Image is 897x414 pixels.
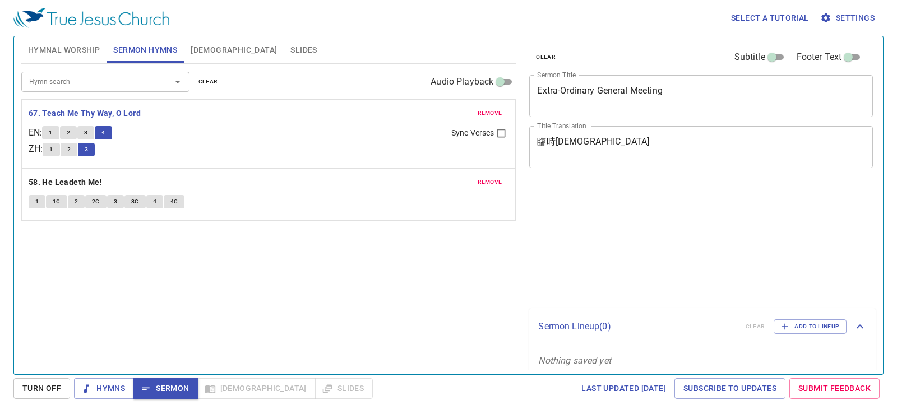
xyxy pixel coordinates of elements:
button: 58. He Leadeth Me! [29,175,104,189]
button: 3 [78,143,95,156]
span: Sermon Hymns [113,43,177,57]
button: 2 [61,143,77,156]
span: Select a tutorial [731,11,809,25]
button: 1C [46,195,67,208]
button: 1 [43,143,59,156]
button: Turn Off [13,378,70,399]
img: True Jesus Church [13,8,169,28]
i: Nothing saved yet [538,355,611,366]
span: 2 [67,145,71,155]
span: Hymnal Worship [28,43,100,57]
button: 1 [29,195,45,208]
span: Subscribe to Updates [683,382,776,396]
span: Footer Text [797,50,842,64]
p: ZH : [29,142,43,156]
button: 2 [60,126,77,139]
span: Slides [290,43,317,57]
p: Sermon Lineup ( 0 ) [538,320,736,333]
span: [DEMOGRAPHIC_DATA] [191,43,277,57]
button: 2C [85,195,107,208]
button: Add to Lineup [774,319,847,334]
p: EN : [29,126,42,139]
button: 3 [77,126,94,139]
button: 67. Teach Me Thy Way, O Lord [29,106,143,120]
button: 4C [164,195,185,208]
span: Add to Lineup [781,322,839,332]
span: Submit Feedback [798,382,871,396]
span: Hymns [83,382,125,396]
button: 4 [95,126,112,139]
span: Settings [822,11,875,25]
span: 3 [114,197,117,207]
span: Audio Playback [431,75,493,89]
span: 2 [75,197,78,207]
span: clear [536,52,556,62]
textarea: Extra-Ordinary General Meeting [537,85,865,106]
span: 4 [101,128,105,138]
button: 3 [107,195,124,208]
button: Settings [818,8,879,29]
button: Hymns [74,378,134,399]
div: Sermon Lineup(0)clearAdd to Lineup [529,308,876,345]
button: 1 [42,126,59,139]
span: 4 [153,197,156,207]
button: 4 [146,195,163,208]
span: 1C [53,197,61,207]
button: 3C [124,195,146,208]
a: Submit Feedback [789,378,880,399]
span: 2C [92,197,100,207]
b: 67. Teach Me Thy Way, O Lord [29,106,141,120]
button: Select a tutorial [727,8,813,29]
a: Last updated [DATE] [577,378,671,399]
button: clear [529,50,562,64]
span: Turn Off [22,382,61,396]
a: Subscribe to Updates [674,378,785,399]
span: 1 [35,197,39,207]
span: Subtitle [734,50,765,64]
span: 4C [170,197,178,207]
span: 1 [49,145,53,155]
button: remove [471,106,509,120]
iframe: from-child [525,180,806,304]
span: 2 [67,128,70,138]
span: 3 [84,128,87,138]
button: clear [192,75,225,89]
button: Open [170,74,186,90]
span: clear [198,77,218,87]
span: remove [478,108,502,118]
span: Last updated [DATE] [581,382,666,396]
span: 1 [49,128,52,138]
span: Sync Verses [451,127,494,139]
span: 3 [85,145,88,155]
button: 2 [68,195,85,208]
button: remove [471,175,509,189]
b: 58. He Leadeth Me! [29,175,102,189]
button: Sermon [133,378,198,399]
span: remove [478,177,502,187]
textarea: 臨時[DEMOGRAPHIC_DATA] [537,136,865,157]
span: Sermon [142,382,189,396]
span: 3C [131,197,139,207]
